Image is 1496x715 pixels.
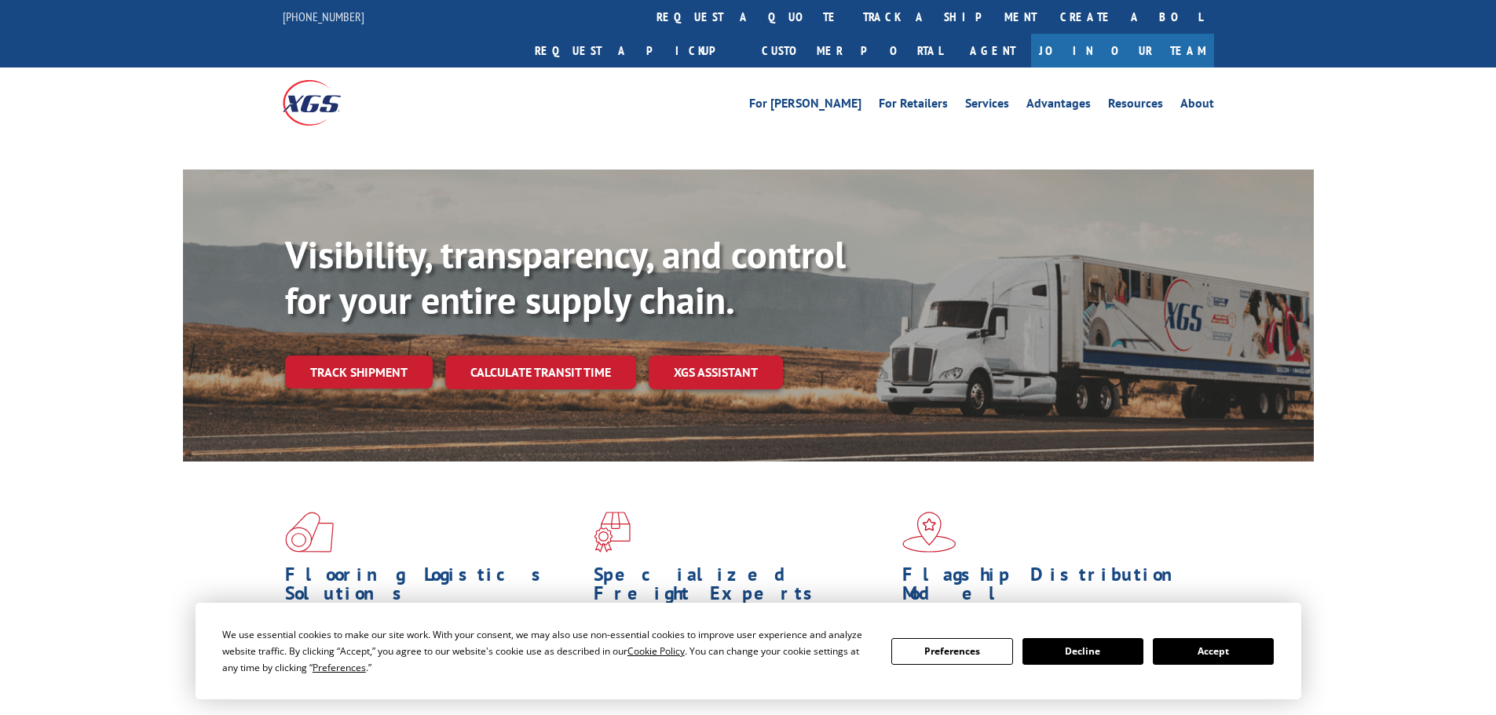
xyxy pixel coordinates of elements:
[649,356,783,389] a: XGS ASSISTANT
[1022,638,1143,665] button: Decline
[523,34,750,67] a: Request a pickup
[879,97,948,115] a: For Retailers
[902,512,956,553] img: xgs-icon-flagship-distribution-model-red
[222,626,872,676] div: We use essential cookies to make our site work. With your consent, we may also use non-essential ...
[285,512,334,553] img: xgs-icon-total-supply-chain-intelligence-red
[285,230,846,324] b: Visibility, transparency, and control for your entire supply chain.
[285,356,433,389] a: Track shipment
[445,356,636,389] a: Calculate transit time
[1180,97,1214,115] a: About
[954,34,1031,67] a: Agent
[749,97,861,115] a: For [PERSON_NAME]
[313,661,366,674] span: Preferences
[965,97,1009,115] a: Services
[1153,638,1274,665] button: Accept
[594,565,891,611] h1: Specialized Freight Experts
[1108,97,1163,115] a: Resources
[283,9,364,24] a: [PHONE_NUMBER]
[594,512,631,553] img: xgs-icon-focused-on-flooring-red
[1026,97,1091,115] a: Advantages
[285,565,582,611] h1: Flooring Logistics Solutions
[1031,34,1214,67] a: Join Our Team
[891,638,1012,665] button: Preferences
[627,644,685,658] span: Cookie Policy
[902,565,1199,611] h1: Flagship Distribution Model
[196,603,1301,699] div: Cookie Consent Prompt
[750,34,954,67] a: Customer Portal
